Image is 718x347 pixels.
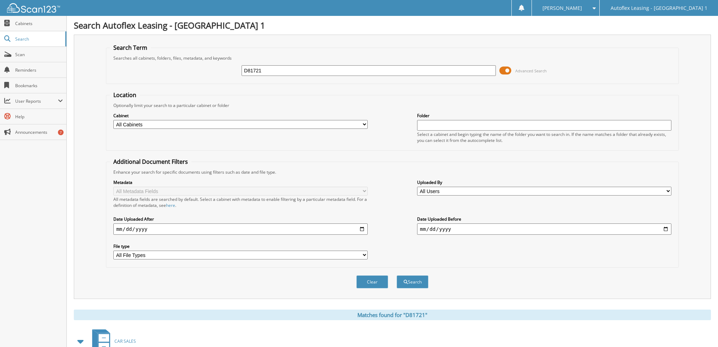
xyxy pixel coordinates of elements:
[110,169,675,175] div: Enhance your search for specific documents using filters such as date and file type.
[113,243,368,249] label: File type
[58,130,64,135] div: 7
[15,83,63,89] span: Bookmarks
[15,114,63,120] span: Help
[113,179,368,185] label: Metadata
[113,113,368,119] label: Cabinet
[110,102,675,108] div: Optionally limit your search to a particular cabinet or folder
[166,202,175,208] a: here
[113,196,368,208] div: All metadata fields are searched by default. Select a cabinet with metadata to enable filtering b...
[15,98,58,104] span: User Reports
[114,338,136,344] span: CAR SALES
[515,68,547,73] span: Advanced Search
[113,223,368,235] input: start
[417,113,671,119] label: Folder
[113,216,368,222] label: Date Uploaded After
[74,310,711,320] div: Matches found for "D81721"
[417,131,671,143] div: Select a cabinet and begin typing the name of the folder you want to search in. If the name match...
[15,36,62,42] span: Search
[417,216,671,222] label: Date Uploaded Before
[15,129,63,135] span: Announcements
[110,158,191,166] legend: Additional Document Filters
[397,275,428,288] button: Search
[7,3,60,13] img: scan123-logo-white.svg
[110,55,675,61] div: Searches all cabinets, folders, files, metadata, and keywords
[356,275,388,288] button: Clear
[15,67,63,73] span: Reminders
[15,20,63,26] span: Cabinets
[611,6,707,10] span: Autoflex Leasing - [GEOGRAPHIC_DATA] 1
[110,44,151,52] legend: Search Term
[110,91,140,99] legend: Location
[417,223,671,235] input: end
[15,52,63,58] span: Scan
[74,19,711,31] h1: Search Autoflex Leasing - [GEOGRAPHIC_DATA] 1
[417,179,671,185] label: Uploaded By
[542,6,582,10] span: [PERSON_NAME]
